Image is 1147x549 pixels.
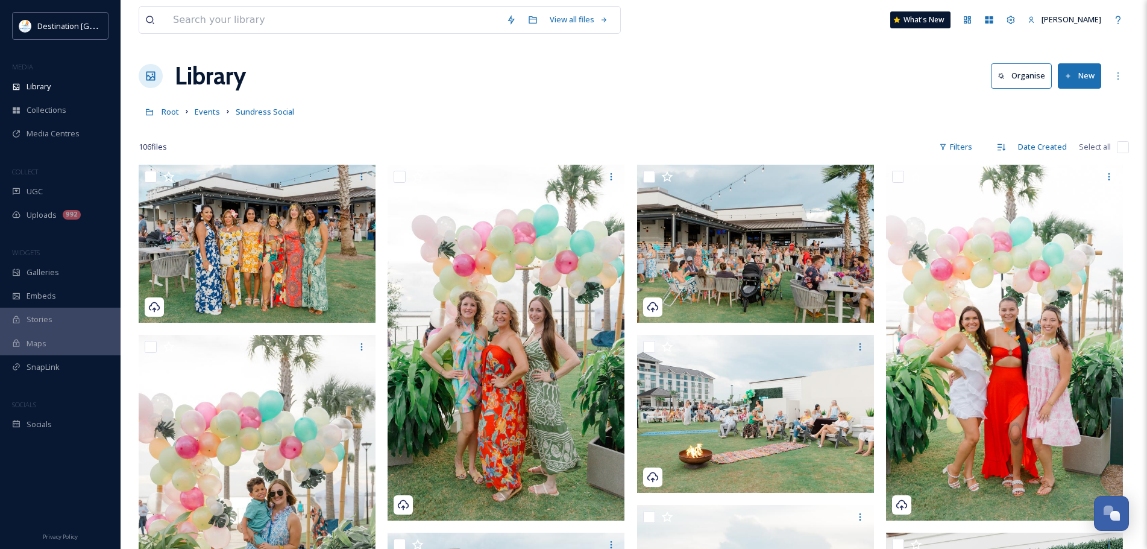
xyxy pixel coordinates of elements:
[1012,135,1073,159] div: Date Created
[27,419,52,430] span: Socials
[886,165,1123,521] img: Sundress Social Hula_Destination Panama City-3.jpg
[991,63,1058,88] a: Organise
[139,165,376,323] img: Sundress Social Hula_Destination Panama City-4.jpg
[388,165,624,521] img: Sundress Social Hula_Destination Panama City-5.jpg
[12,248,40,257] span: WIDGETS
[27,81,51,92] span: Library
[195,104,220,119] a: Events
[1022,8,1107,31] a: [PERSON_NAME]
[890,11,951,28] a: What's New
[27,267,59,278] span: Galleries
[27,314,52,325] span: Stories
[162,106,179,117] span: Root
[1094,496,1129,531] button: Open Chat
[236,106,294,117] span: Sundress Social
[139,141,167,153] span: 106 file s
[63,210,81,220] div: 992
[1079,141,1111,153] span: Select all
[637,165,874,323] img: Sundress Social Hula_Destination Panama City-1.jpg
[12,400,36,409] span: SOCIALS
[43,533,78,541] span: Privacy Policy
[175,58,246,94] a: Library
[37,20,157,31] span: Destination [GEOGRAPHIC_DATA]
[236,104,294,119] a: Sundress Social
[195,106,220,117] span: Events
[27,338,46,349] span: Maps
[27,209,57,221] span: Uploads
[12,167,38,176] span: COLLECT
[162,104,179,119] a: Root
[27,104,66,116] span: Collections
[27,290,56,302] span: Embeds
[167,7,500,33] input: Search your library
[19,20,31,32] img: download.png
[27,361,60,373] span: SnapLink
[43,528,78,543] a: Privacy Policy
[27,128,80,139] span: Media Centres
[12,62,33,71] span: MEDIA
[1042,14,1101,25] span: [PERSON_NAME]
[933,135,978,159] div: Filters
[544,8,614,31] a: View all files
[1058,63,1101,88] button: New
[991,63,1052,88] button: Organise
[637,335,874,493] img: Sundress Social Hula_Destination Panama City-9.jpg
[27,186,43,197] span: UGC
